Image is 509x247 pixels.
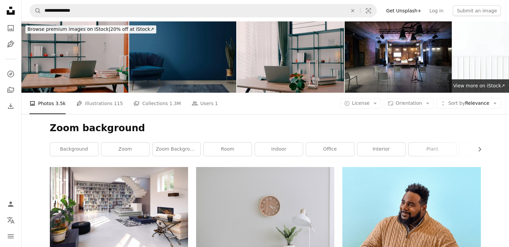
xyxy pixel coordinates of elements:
form: Find visuals sitewide [29,4,377,17]
a: room [204,143,252,156]
span: Orientation [396,100,422,106]
button: Search Unsplash [30,4,41,17]
span: View more on iStock ↗ [453,83,505,88]
a: zoom [101,143,149,156]
a: interior [357,143,405,156]
button: scroll list to the right [474,143,481,156]
img: Retro living room interior design [129,21,236,93]
a: Explore [4,67,17,81]
a: Collections 1.3M [134,93,181,114]
button: Submit an image [453,5,501,16]
a: office [306,143,354,156]
a: View more on iStock↗ [449,79,509,93]
a: Log in / Sign up [4,197,17,211]
a: grey [460,143,508,156]
a: Get Unsplash+ [382,5,425,16]
button: Language [4,214,17,227]
button: Visual search [360,4,376,17]
button: Menu [4,230,17,243]
button: Clear [345,4,360,17]
a: Illustrations [4,37,17,51]
span: 115 [114,100,123,107]
a: indoor [255,143,303,156]
a: Collections [4,83,17,97]
a: Illustrations 115 [76,93,123,114]
button: Sort byRelevance [436,98,501,109]
a: Photos [4,21,17,35]
h1: Zoom background [50,122,481,134]
a: Download History [4,99,17,113]
a: Log in [425,5,447,16]
img: Table with Laptop and Studying Supplies, Ready for Upcoming Online Class. [21,21,129,93]
span: Sort by [448,100,465,106]
span: 1.3M [169,100,181,107]
a: Users 1 [192,93,218,114]
span: 1 [215,100,218,107]
span: License [352,100,370,106]
img: Table with Laptop and Studying Supplies, Ready for Upcoming Online Class. [237,21,344,93]
a: zoom background office [153,143,200,156]
span: Browse premium images on iStock | [27,26,110,32]
a: background [50,143,98,156]
a: modern living interior. 3d rendering concept design [50,205,188,211]
button: Orientation [384,98,434,109]
img: Modern seminar space in convention center [345,21,452,93]
button: License [340,98,381,109]
a: white desk lamp beside green plant [196,210,334,216]
a: plant [409,143,456,156]
span: 20% off at iStock ↗ [27,26,154,32]
span: Relevance [448,100,489,107]
a: Browse premium images on iStock|20% off at iStock↗ [21,21,160,37]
